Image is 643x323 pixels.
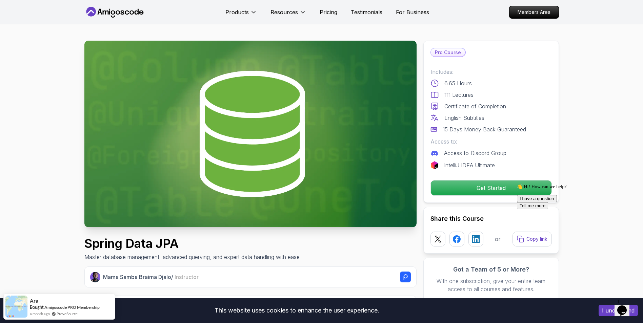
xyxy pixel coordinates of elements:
button: Get Started [430,180,552,196]
p: 6.65 Hours [444,79,472,87]
p: 111 Lectures [444,91,474,99]
p: 15 Days Money Back Guaranteed [443,125,526,133]
p: Get Started [431,180,551,195]
p: Includes: [430,68,552,76]
a: Check our Business Plan [430,296,552,304]
a: Pricing [320,8,337,16]
p: Pro Course [431,48,465,57]
div: This website uses cookies to enhance the user experience. [5,303,588,318]
p: Access to Discord Group [444,149,506,157]
p: Mama Samba Braima Djalo / [103,273,199,281]
p: Members Area [509,6,559,18]
iframe: chat widget [514,181,636,293]
iframe: chat widget [615,296,636,316]
p: Certificate of Completion [444,102,506,110]
img: Nelson Djalo [90,272,101,282]
button: Tell me more [3,21,34,28]
a: Amigoscode PRO Membership [44,305,100,310]
span: Bought [30,304,44,310]
img: jetbrains logo [430,161,439,169]
button: Products [225,8,257,22]
p: or [495,235,501,243]
img: provesource social proof notification image [5,296,27,318]
button: Resources [270,8,306,22]
p: Access to: [430,137,552,146]
p: Resources [270,8,298,16]
p: Products [225,8,249,16]
span: a month ago [30,311,50,317]
span: 👋 Hi! How can we help? [3,3,52,8]
p: Master database management, advanced querying, and expert data handling with ease [84,253,300,261]
button: Accept cookies [599,305,638,316]
button: I have a question [3,14,43,21]
h2: Share this Course [430,214,552,223]
p: With one subscription, give your entire team access to all courses and features. [430,277,552,293]
div: 👋 Hi! How can we help?I have a questionTell me more [3,3,125,28]
a: Members Area [509,6,559,19]
span: Instructor [175,274,199,280]
p: English Subtitles [444,114,484,122]
span: Ara [30,298,38,304]
img: spring-data-jpa_thumbnail [84,41,417,227]
p: IntelliJ IDEA Ultimate [444,161,495,169]
a: Testimonials [351,8,382,16]
a: ProveSource [57,311,78,317]
a: For Business [396,8,429,16]
h3: Got a Team of 5 or More? [430,265,552,274]
h1: Spring Data JPA [84,237,300,250]
button: Copy link [513,232,552,246]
